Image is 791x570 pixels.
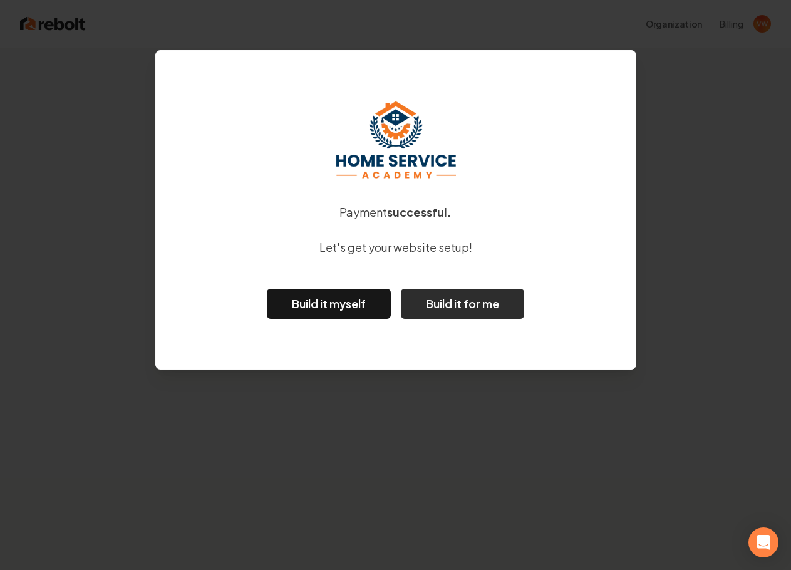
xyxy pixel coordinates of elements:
img: HSA Logo [336,101,456,179]
a: Build it myself [267,289,391,319]
strong: successful. [387,205,452,219]
p: Payment Let's get your website setup! [319,204,472,256]
button: Build it for me [401,289,524,319]
div: Open Intercom Messenger [748,527,778,557]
